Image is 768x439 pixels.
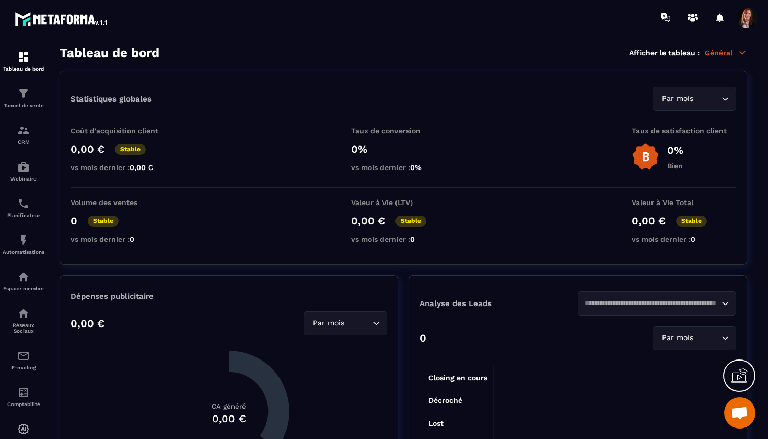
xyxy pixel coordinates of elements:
[71,143,104,155] p: 0,00 €
[3,263,44,299] a: automationsautomationsEspace membre
[3,116,44,153] a: formationformationCRM
[130,163,153,172] span: 0,00 €
[88,216,119,227] p: Stable
[351,163,456,172] p: vs mois dernier :
[17,307,30,320] img: social-network
[71,94,152,104] p: Statistiques globales
[115,144,146,155] p: Stable
[71,317,104,330] p: 0,00 €
[310,318,346,329] span: Par mois
[17,423,30,435] img: automations
[3,378,44,415] a: accountantaccountantComptabilité
[71,235,175,243] p: vs mois dernier :
[3,226,44,263] a: automationsautomationsAutomatisations
[410,163,422,172] span: 0%
[346,318,370,329] input: Search for option
[632,215,666,227] p: 0,00 €
[60,46,159,60] h3: Tableau de bord
[632,127,736,135] p: Taux de satisfaction client
[667,144,683,156] p: 0%
[667,162,683,170] p: Bien
[3,212,44,218] p: Planificateur
[3,43,44,80] a: formationformationTableau de bord
[3,365,44,370] p: E-mailing
[71,291,387,301] p: Dépenses publicitaire
[3,66,44,72] p: Tableau de bord
[17,87,30,100] img: formation
[17,124,30,137] img: formation
[428,374,487,382] tspan: Closing en cours
[3,342,44,378] a: emailemailE-mailing
[691,235,695,243] span: 0
[3,322,44,334] p: Réseaux Sociaux
[3,103,44,108] p: Tunnel de vente
[705,48,747,58] p: Général
[3,299,44,342] a: social-networksocial-networkRéseaux Sociaux
[629,49,700,57] p: Afficher le tableau :
[17,51,30,63] img: formation
[3,189,44,226] a: schedulerschedulerPlanificateur
[3,139,44,145] p: CRM
[653,87,736,111] div: Search for option
[71,215,77,227] p: 0
[17,234,30,246] img: automations
[3,286,44,291] p: Espace membre
[351,235,456,243] p: vs mois dernier :
[632,143,659,171] img: b-badge-o.b3b20ee6.svg
[428,419,444,427] tspan: Lost
[632,198,736,207] p: Valeur à Vie Total
[3,153,44,189] a: automationsautomationsWebinaire
[130,235,134,243] span: 0
[71,163,175,172] p: vs mois dernier :
[695,93,719,105] input: Search for option
[71,198,175,207] p: Volume des ventes
[351,198,456,207] p: Valeur à Vie (LTV)
[653,326,736,350] div: Search for option
[420,299,578,308] p: Analyse des Leads
[420,332,426,344] p: 0
[395,216,426,227] p: Stable
[17,350,30,362] img: email
[351,143,456,155] p: 0%
[428,396,462,404] tspan: Décroché
[3,176,44,182] p: Webinaire
[659,332,695,344] span: Par mois
[15,9,109,28] img: logo
[410,235,415,243] span: 0
[351,127,456,135] p: Taux de conversion
[17,386,30,399] img: accountant
[17,161,30,173] img: automations
[659,93,695,105] span: Par mois
[585,298,719,309] input: Search for option
[17,271,30,283] img: automations
[578,291,736,316] div: Search for option
[3,401,44,407] p: Comptabilité
[351,215,385,227] p: 0,00 €
[3,80,44,116] a: formationformationTunnel de vente
[71,127,175,135] p: Coût d'acquisition client
[695,332,719,344] input: Search for option
[724,397,755,429] a: Ouvrir le chat
[17,197,30,210] img: scheduler
[632,235,736,243] p: vs mois dernier :
[304,311,387,335] div: Search for option
[676,216,707,227] p: Stable
[3,249,44,255] p: Automatisations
